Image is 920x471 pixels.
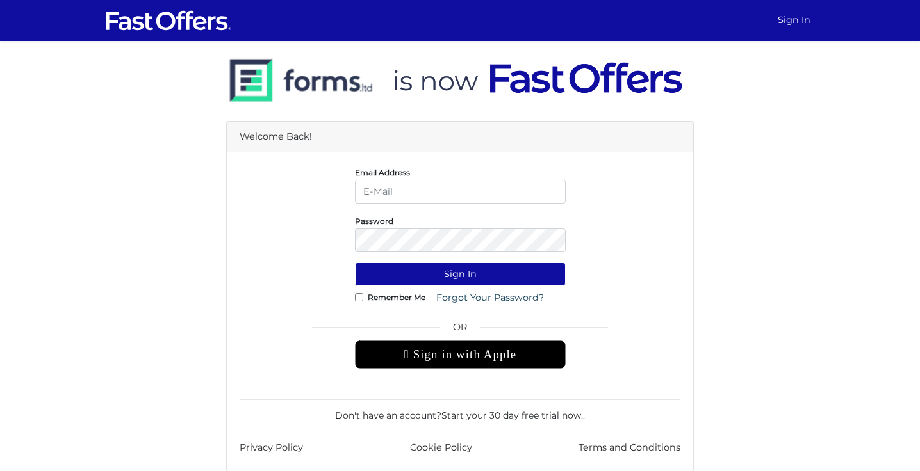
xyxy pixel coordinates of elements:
a: Forgot Your Password? [428,286,552,310]
div: Welcome Back! [227,122,693,152]
label: Email Address [355,171,410,174]
a: Cookie Policy [410,440,472,455]
span: OR [355,320,566,340]
a: Sign In [773,8,816,33]
input: E-Mail [355,180,566,204]
label: Password [355,220,393,223]
a: Start your 30 day free trial now. [441,410,583,421]
label: Remember Me [368,296,425,299]
div: Sign in with Apple [355,340,566,369]
div: Don't have an account? . [240,399,680,422]
a: Terms and Conditions [579,440,680,455]
a: Privacy Policy [240,440,303,455]
button: Sign In [355,262,566,286]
